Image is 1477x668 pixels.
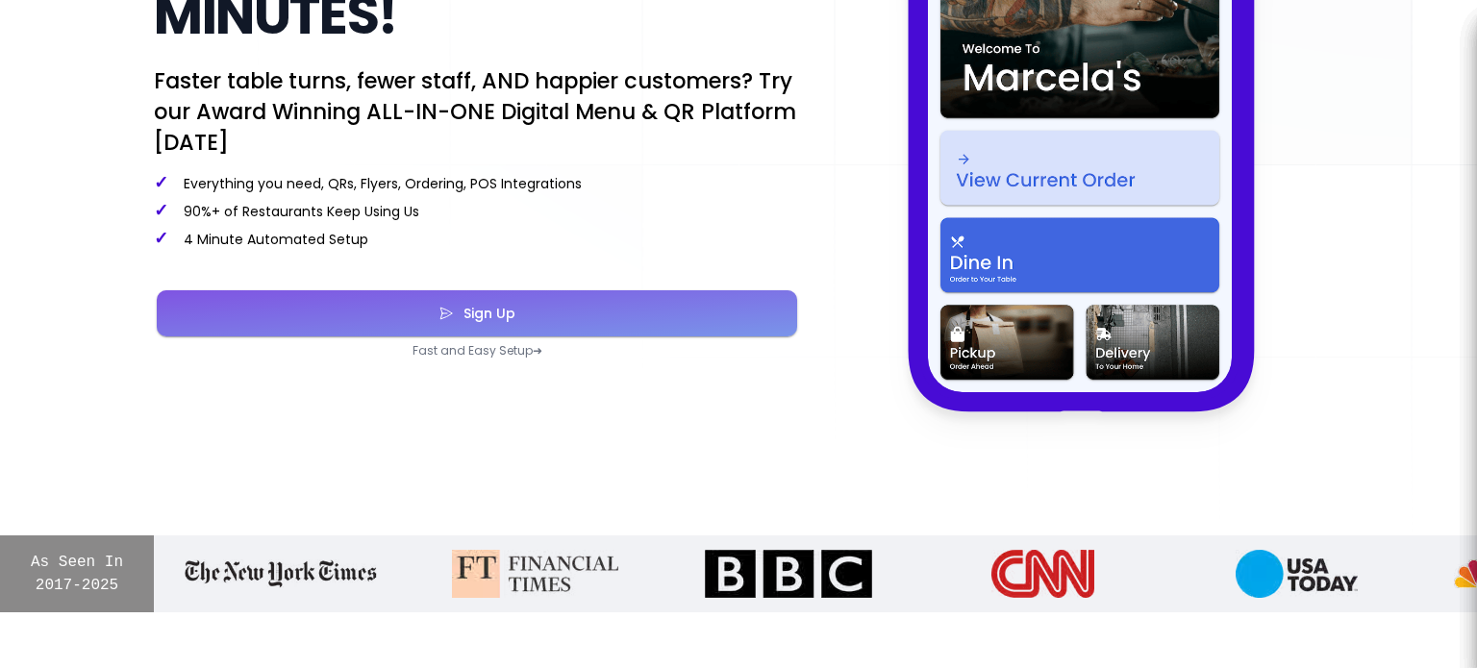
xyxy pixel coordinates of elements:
[454,307,515,320] div: Sign Up
[154,198,168,222] span: ✓
[154,170,168,194] span: ✓
[154,229,800,249] p: 4 Minute Automated Setup
[154,201,800,221] p: 90%+ of Restaurants Keep Using Us
[154,65,800,158] p: Faster table turns, fewer staff, AND happier customers? Try our Award Winning ALL-IN-ONE Digital ...
[157,290,797,336] button: Sign Up
[154,226,168,250] span: ✓
[154,343,800,359] p: Fast and Easy Setup ➜
[154,173,800,193] p: Everything you need, QRs, Flyers, Ordering, POS Integrations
